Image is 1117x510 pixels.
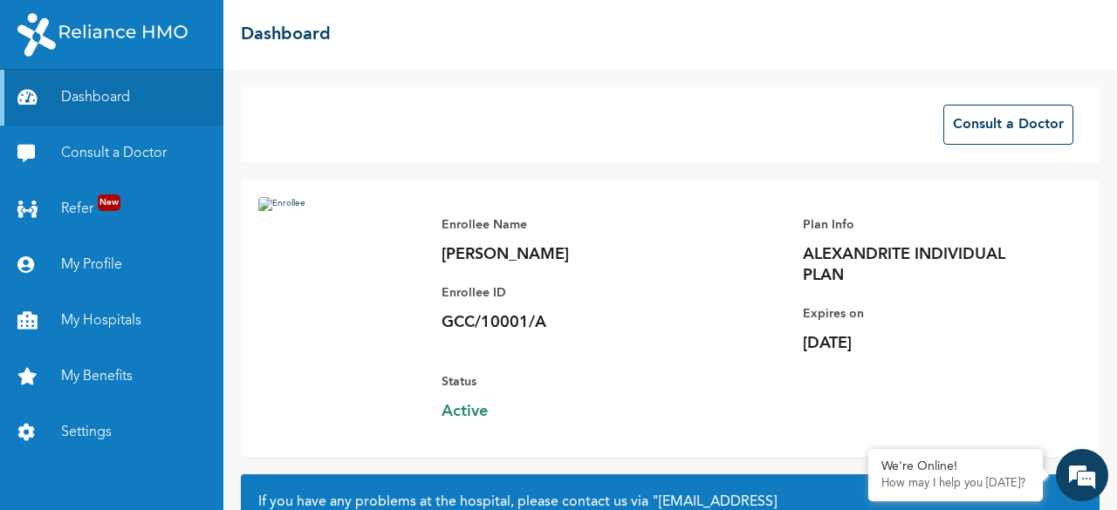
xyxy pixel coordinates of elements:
[258,197,424,406] img: Enrollee
[442,244,686,265] p: [PERSON_NAME]
[442,282,686,303] p: Enrollee ID
[803,214,1047,235] p: Plan Info
[241,22,331,48] h2: Dashboard
[442,214,686,235] p: Enrollee Name
[881,459,1030,474] div: We're Online!
[98,194,120,211] span: New
[943,105,1073,145] button: Consult a Doctor
[442,312,686,333] p: GCC/10001/A
[442,401,686,422] span: Active
[803,303,1047,324] p: Expires on
[881,477,1030,491] p: How may I help you today?
[17,13,188,57] img: RelianceHMO's Logo
[442,371,686,392] p: Status
[803,333,1047,354] p: [DATE]
[803,244,1047,286] p: ALEXANDRITE INDIVIDUAL PLAN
